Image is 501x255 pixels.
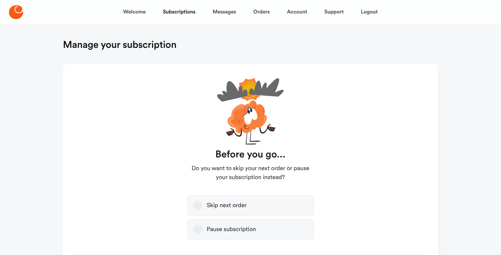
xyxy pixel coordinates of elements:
img: cartoon-unsure-xIwyrc26.svg [217,78,284,145]
div: Pause subscription [207,226,256,233]
button: Skip next order [194,201,202,210]
a: Support [324,3,344,21]
a: Logout [361,3,378,21]
a: Orders [253,3,270,21]
a: Account [287,3,307,21]
span: Do you want to skip your next order or pause your subscription instead? [187,164,314,182]
a: Messages [213,3,236,21]
h1: Manage your subscription [63,39,177,51]
div: Skip next order [207,202,247,209]
strong: Before you go... [216,148,285,160]
button: Pause subscription [194,225,202,234]
a: Subscriptions [163,3,195,21]
a: Welcome [123,3,146,21]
